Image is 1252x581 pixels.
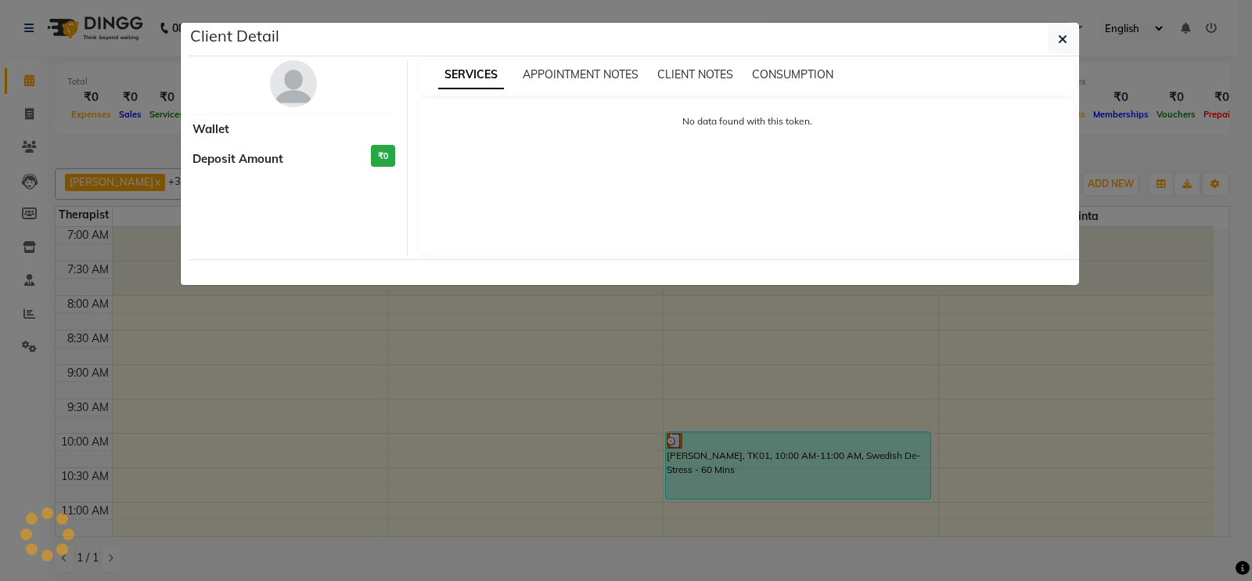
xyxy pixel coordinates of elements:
span: APPOINTMENT NOTES [523,67,639,81]
p: No data found with this token. [435,114,1060,128]
h5: Client Detail [190,24,279,48]
span: CONSUMPTION [752,67,833,81]
span: Wallet [192,121,229,139]
span: SERVICES [438,61,504,89]
img: avatar [270,60,317,107]
span: CLIENT NOTES [657,67,733,81]
span: Deposit Amount [192,150,283,168]
h3: ₹0 [371,145,395,168]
